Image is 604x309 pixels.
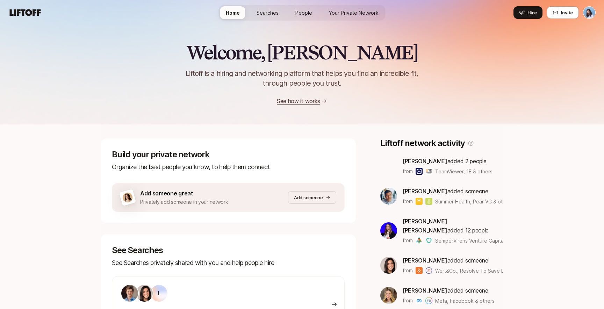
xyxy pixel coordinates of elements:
span: Summer Health, Pear VC & others [435,199,513,204]
p: Add someone great [140,189,228,198]
span: [PERSON_NAME] [PERSON_NAME] [403,218,447,234]
span: Hire [527,9,537,16]
span: Your Private Network [329,9,379,16]
span: TeamViewer, 1E & others [435,168,492,175]
button: Invite [547,6,579,19]
img: Resolve To Save Lives [425,267,432,274]
span: Home [226,9,240,16]
img: 1E [425,168,432,175]
img: ACg8ocKEKRaDdLI4UrBIVgU4GlSDRsaw4FFi6nyNfamyhzdGAwDX=s160-c [380,188,397,204]
img: 71d7b91d_d7cb_43b4_a7ea_a9b2f2cc6e03.jpg [380,257,397,274]
a: Searches [251,6,284,19]
button: Dan Tase [583,6,596,19]
a: Your Private Network [323,6,384,19]
a: Home [220,6,245,19]
img: f9fb6e99_f038_4030_a43b_0d724dd62938.jpg [380,287,397,304]
p: added someone [403,187,503,196]
span: [PERSON_NAME] [403,287,447,294]
span: Meta, Facebook & others [435,297,495,304]
p: Build your private network [112,150,345,159]
p: from [403,236,413,245]
img: Meta [416,297,423,304]
p: added someone [403,256,503,265]
p: added someone [403,286,495,295]
p: from [403,296,413,305]
img: SemperVirens Venture Capital [416,237,423,244]
img: woman-on-brown-bg.png [122,192,134,203]
img: 3263d9e2_344a_4053_b33f_6d0678704667.jpg [121,285,138,302]
span: [PERSON_NAME] [403,188,447,195]
img: Wert&Co. [416,267,423,274]
p: added 2 people [403,157,492,166]
span: Searches [257,9,279,16]
img: 71d7b91d_d7cb_43b4_a7ea_a9b2f2cc6e03.jpg [136,285,153,302]
p: added 12 people [403,217,503,235]
p: Liftoff is a hiring and networking platform that helps you find an incredible fit, through people... [177,69,427,88]
span: Invite [561,9,573,16]
img: 891135f0_4162_4ff7_9523_6dcedf045379.jpg [380,222,397,239]
img: TeamViewer [416,168,423,175]
span: SemperVirens Venture Capital, Trinity Ventures & others [435,238,565,244]
img: Dan Tase [583,7,595,19]
p: Organize the best people you know, to help them connect [112,162,345,172]
img: Summer Health [416,198,423,205]
span: [PERSON_NAME] [403,257,447,264]
img: Trinity Ventures [425,237,432,244]
p: from [403,266,413,275]
span: [PERSON_NAME] [403,158,447,165]
img: Pear VC [425,198,432,205]
a: People [290,6,318,19]
span: People [295,9,312,16]
p: See Searches privately shared with you and help people hire [112,258,345,268]
p: Liftoff network activity [380,138,465,148]
button: Add someone [288,191,336,204]
span: Wert&Co., Resolve To Save Lives & others [435,268,534,274]
p: from [403,167,413,175]
a: See how it works [277,98,320,105]
button: Hire [513,6,542,19]
p: L [158,289,160,297]
h2: Welcome, [PERSON_NAME] [186,42,418,63]
p: See Searches [112,245,345,255]
p: Privately add someone in your network [140,198,228,206]
p: Add someone [294,194,323,201]
p: from [403,197,413,206]
img: Facebook [425,297,432,304]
